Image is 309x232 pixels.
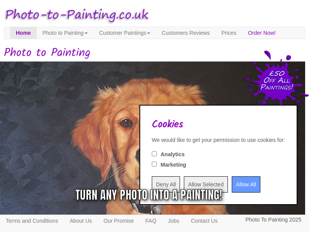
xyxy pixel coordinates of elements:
p: Photo To Painting 2025 [245,215,301,225]
a: FAQ [140,215,162,227]
a: Customers Reviews [156,27,216,39]
a: Our Promise [98,215,140,227]
div: We would like to get your permission to use cookies for: [152,136,285,144]
a: Order Now! [242,27,282,39]
a: Photo to Painting [37,27,93,39]
input: Allow All [232,176,260,193]
h1: Photo to Painting [4,47,305,60]
a: About Us [64,215,98,227]
a: Jobs [162,215,185,227]
a: Customer Paintings [93,27,156,39]
input: Allow Selected [184,176,228,193]
label: Marketing [161,161,186,169]
label: Analytics [161,150,185,158]
a: Contact Us [185,215,223,227]
input: Deny All [152,176,180,193]
img: 50 pound price drop [243,50,309,116]
div: Turn any photo into a painting! [75,186,222,203]
h2: Cookies [152,119,285,130]
a: Home [10,27,37,39]
a: Prices [216,27,242,39]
